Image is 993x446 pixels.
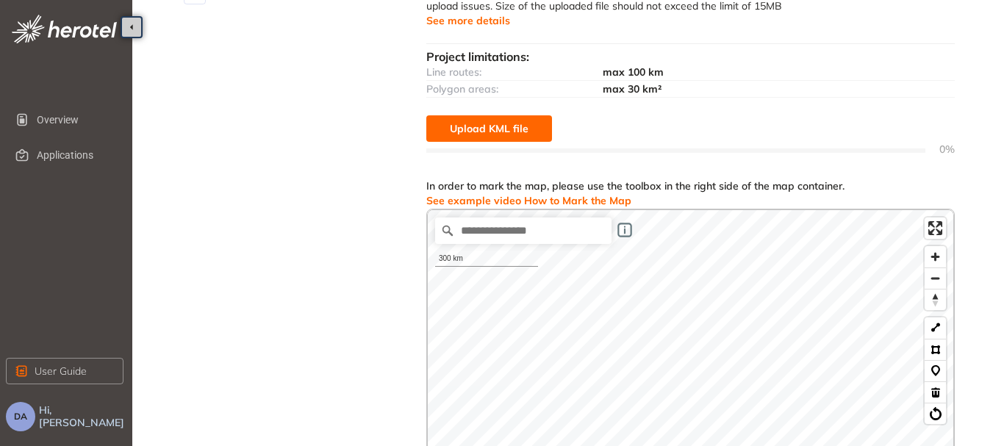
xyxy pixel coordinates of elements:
[925,289,946,310] span: Reset bearing to north
[426,50,955,64] div: Project limitations:
[925,360,946,381] button: Marker tool (m)
[435,251,538,267] div: 300 km
[426,82,498,96] span: Polygon areas:
[450,121,528,137] span: Upload KML file
[39,404,126,429] span: Hi, [PERSON_NAME]
[925,143,955,156] span: 0%
[603,65,664,79] span: max 100 km
[603,82,662,96] span: max 30 km²
[426,193,631,209] button: See example video How to Mark the Map
[925,339,946,360] button: Polygon tool (p)
[35,363,87,379] span: User Guide
[426,65,481,79] span: Line routes:
[12,15,117,43] img: logo
[925,289,946,310] button: Reset bearing to north
[426,12,510,29] button: See more details
[14,411,27,422] span: DA
[426,180,845,209] div: In order to mark the map, please use the toolbox in the right side of the map container.
[6,358,123,384] button: User Guide
[426,115,552,142] button: Upload KML file
[925,317,946,339] button: LineString tool (l)
[37,105,112,134] span: Overview
[925,217,946,239] button: Enter fullscreen
[37,140,112,170] span: Applications
[925,246,946,267] button: Zoom in
[6,402,35,431] button: DA
[435,217,612,244] input: Search place...
[925,267,946,289] button: Zoom out
[925,381,946,403] button: Delete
